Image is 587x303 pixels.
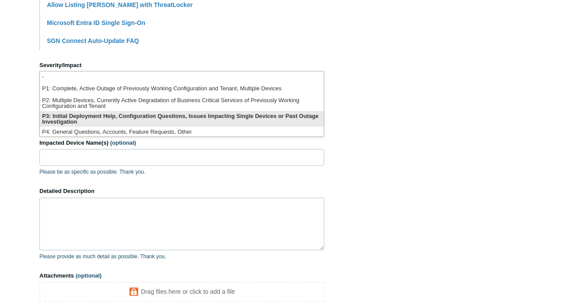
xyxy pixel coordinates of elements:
[39,187,324,196] label: Detailed Description
[39,168,324,176] p: Please be as specific as possible. Thank you.
[47,1,193,8] a: Allow Listing [PERSON_NAME] with ThreatLocker
[110,139,136,146] span: (optional)
[76,272,102,279] span: (optional)
[39,253,324,260] p: Please provide as much detail as possible. Thank you.
[47,19,145,26] a: Microsoft Entra ID Single Sign-On
[40,83,324,95] li: P1: Complete, Active Outage of Previously Working Configuration and Tenant, Multiple Devices
[40,127,324,139] li: P4: General Questions, Accounts, Feature Requests, Other
[39,139,324,147] label: Impacted Device Name(s)
[40,111,324,127] li: P3: Initial Deployment Help, Configuration Questions, Issues Impacting Single Devices or Past Out...
[39,61,324,70] label: Severity/Impact
[40,71,324,83] li: -
[39,271,324,280] label: Attachments
[40,95,324,111] li: P2: Multiple Devices, Currently Active Degradation of Business Critical Services of Previously Wo...
[47,37,139,44] a: SGN Connect Auto-Update FAQ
